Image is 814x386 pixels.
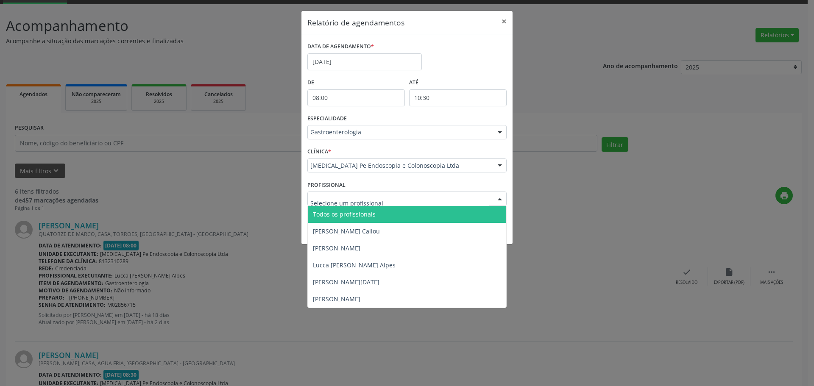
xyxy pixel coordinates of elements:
[307,76,405,89] label: De
[310,161,489,170] span: [MEDICAL_DATA] Pe Endoscopia e Colonoscopia Ltda
[310,194,489,211] input: Selecione um profissional
[307,178,346,192] label: PROFISSIONAL
[409,89,507,106] input: Selecione o horário final
[307,53,422,70] input: Selecione uma data ou intervalo
[313,278,379,286] span: [PERSON_NAME][DATE]
[313,244,360,252] span: [PERSON_NAME]
[313,210,376,218] span: Todos os profissionais
[307,40,374,53] label: DATA DE AGENDAMENTO
[307,145,331,158] label: CLÍNICA
[310,128,489,136] span: Gastroenterologia
[307,17,404,28] h5: Relatório de agendamentos
[313,227,380,235] span: [PERSON_NAME] Callou
[409,76,507,89] label: ATÉ
[496,11,513,32] button: Close
[307,89,405,106] input: Selecione o horário inicial
[307,112,347,125] label: ESPECIALIDADE
[313,261,396,269] span: Lucca [PERSON_NAME] Alpes
[313,295,360,303] span: [PERSON_NAME]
